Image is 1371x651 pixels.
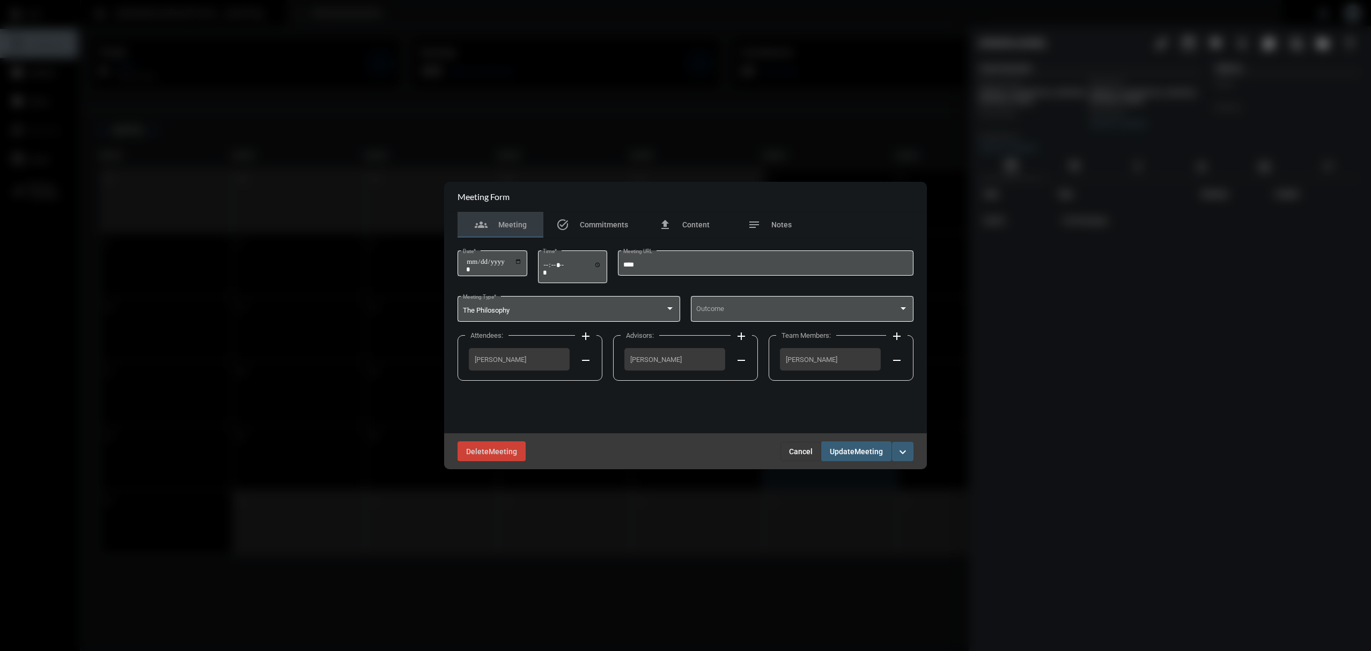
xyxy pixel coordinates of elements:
[579,330,592,343] mat-icon: add
[659,218,672,231] mat-icon: file_upload
[475,218,488,231] mat-icon: groups
[821,441,891,461] button: UpdateMeeting
[465,331,508,339] label: Attendees:
[890,354,903,367] mat-icon: remove
[458,191,510,202] h2: Meeting Form
[463,306,510,314] span: The Philosophy
[786,356,875,364] span: [PERSON_NAME]
[682,220,710,229] span: Content
[748,218,761,231] mat-icon: notes
[896,446,909,458] mat-icon: expand_more
[489,447,517,456] span: Meeting
[475,356,564,364] span: [PERSON_NAME]
[498,220,527,229] span: Meeting
[890,330,903,343] mat-icon: add
[621,331,659,339] label: Advisors:
[789,447,813,456] span: Cancel
[466,447,489,456] span: Delete
[771,220,792,229] span: Notes
[458,441,526,461] button: DeleteMeeting
[780,442,821,461] button: Cancel
[580,220,628,229] span: Commitments
[854,447,883,456] span: Meeting
[735,354,748,367] mat-icon: remove
[735,330,748,343] mat-icon: add
[630,356,719,364] span: [PERSON_NAME]
[830,447,854,456] span: Update
[579,354,592,367] mat-icon: remove
[556,218,569,231] mat-icon: task_alt
[776,331,836,339] label: Team Members:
